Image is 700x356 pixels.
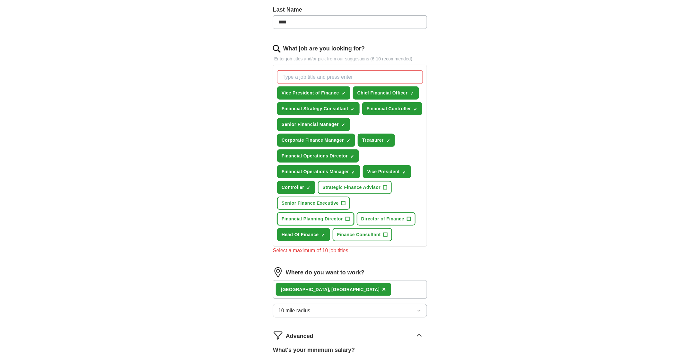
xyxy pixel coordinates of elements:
span: ✓ [342,91,346,96]
span: Strategic Finance Advisor [322,184,381,191]
span: 10 mile radius [278,307,311,315]
span: ✓ [352,170,355,175]
button: Financial Operations Director✓ [277,149,359,163]
button: Financial Planning Director [277,212,354,226]
span: Corporate Finance Manager [282,137,344,144]
button: Senior Financial Manager✓ [277,118,350,131]
span: Senior Finance Executive [282,200,339,207]
label: Where do you want to work? [286,268,364,277]
p: Enter job titles and/or pick from our suggestions (6-10 recommended) [273,56,427,62]
button: × [382,285,386,294]
span: Financial Controller [367,105,411,112]
span: ✓ [350,154,354,159]
label: Last Name [273,5,427,14]
span: Vice President of Finance [282,90,339,96]
span: Controller [282,184,304,191]
span: Financial Operations Director [282,153,348,159]
span: ✓ [386,138,390,143]
span: Financial Planning Director [282,216,343,222]
button: 10 mile radius [273,304,427,317]
button: Chief Financial Officer✓ [353,86,419,100]
span: ✓ [402,170,406,175]
span: Head Of Finance [282,231,319,238]
button: Finance Consultant [333,228,392,241]
button: Financial Strategy Consultant✓ [277,102,360,115]
span: ✓ [346,138,350,143]
span: ✓ [410,91,414,96]
img: search.png [273,45,281,53]
button: Director of Finance [357,212,416,226]
button: Vice President✓ [363,165,411,178]
span: Director of Finance [361,216,404,222]
button: Financial Operations Manager✓ [277,165,360,178]
span: Senior Financial Manager [282,121,339,128]
label: What's your minimum salary? [273,346,355,354]
label: What job are you looking for? [283,44,365,53]
div: [GEOGRAPHIC_DATA], [GEOGRAPHIC_DATA] [281,286,380,293]
button: Senior Finance Executive [277,197,350,210]
span: ✓ [414,107,417,112]
img: filter [273,330,283,341]
span: Chief Financial Officer [357,90,408,96]
button: Financial Controller✓ [362,102,422,115]
span: Advanced [286,332,313,341]
span: ✓ [307,185,311,191]
button: Vice President of Finance✓ [277,86,350,100]
div: Select a maximum of 10 job titles [273,247,427,254]
button: Head Of Finance✓ [277,228,330,241]
span: Financial Strategy Consultant [282,105,348,112]
input: Type a job title and press enter [277,70,423,84]
span: Vice President [367,168,400,175]
span: Finance Consultant [337,231,381,238]
span: ✓ [351,107,355,112]
span: Treasurer [362,137,384,144]
button: Treasurer✓ [358,134,395,147]
span: × [382,286,386,293]
span: ✓ [321,233,325,238]
button: Strategic Finance Advisor [318,181,392,194]
span: Financial Operations Manager [282,168,349,175]
button: Corporate Finance Manager✓ [277,134,355,147]
span: ✓ [341,122,345,128]
button: Controller✓ [277,181,315,194]
img: location.png [273,267,283,278]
